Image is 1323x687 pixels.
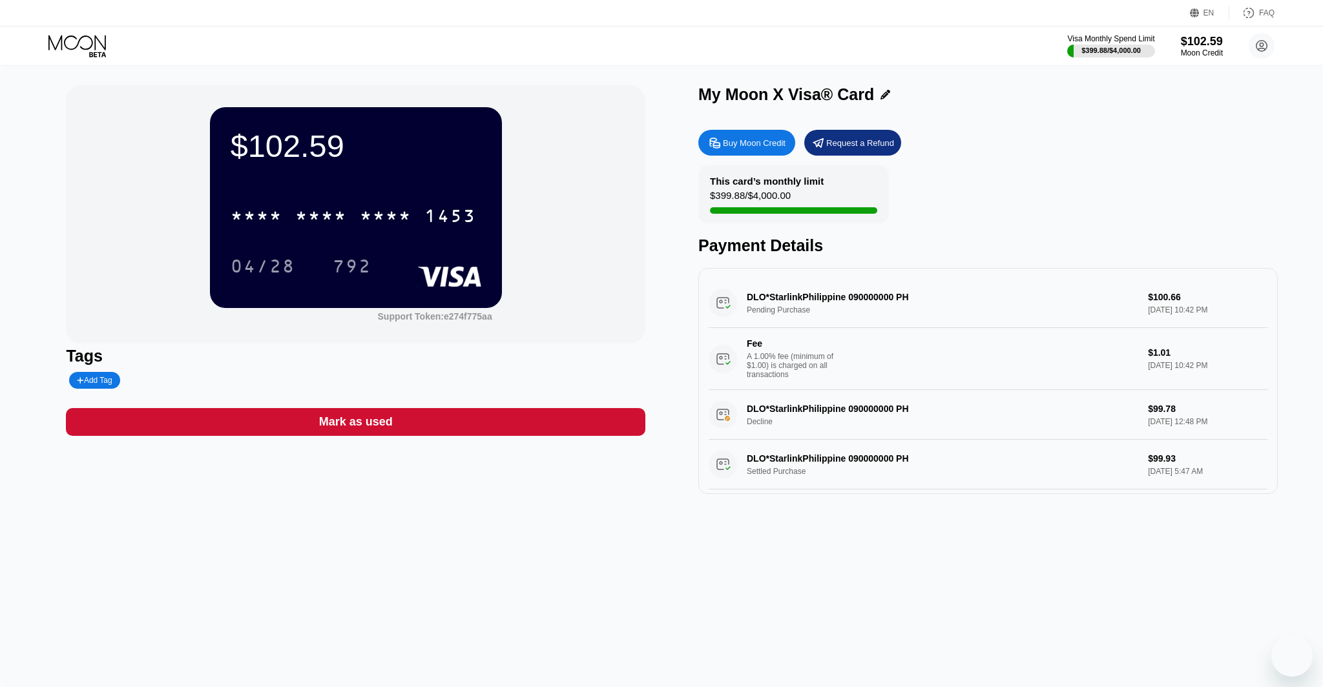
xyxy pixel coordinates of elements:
div: A 1.00% fee (minimum of $1.00) is charged on all transactions [747,352,844,379]
div: FAQ [1229,6,1275,19]
div: Fee [747,338,837,349]
div: 792 [323,250,381,282]
div: [DATE] 10:42 PM [1148,361,1267,370]
div: Visa Monthly Spend Limit$399.88/$4,000.00 [1067,34,1154,57]
div: Payment Details [698,236,1278,255]
div: FeeA 1.00% fee (minimum of $1.00) is charged on all transactions$1.00[DATE] 5:47 AM [709,489,1267,551]
div: EN [1203,8,1214,17]
div: $102.59 [1181,35,1223,48]
div: Tags [66,347,645,365]
div: Support Token:e274f775aa [378,311,492,322]
div: My Moon X Visa® Card [698,85,874,104]
div: $102.59 [231,128,481,164]
div: Request a Refund [804,130,901,156]
div: Buy Moon Credit [723,138,786,149]
div: $1.01 [1148,347,1267,358]
div: Support Token: e274f775aa [378,311,492,322]
div: $399.88 / $4,000.00 [1081,46,1141,54]
div: $399.88 / $4,000.00 [710,190,791,207]
div: Add Tag [69,372,120,389]
div: Add Tag [77,376,112,385]
div: 04/28 [231,258,295,278]
div: Buy Moon Credit [698,130,795,156]
div: FAQ [1259,8,1275,17]
iframe: Button to launch messaging window [1271,635,1313,677]
div: Visa Monthly Spend Limit [1067,34,1154,43]
div: 04/28 [221,250,305,282]
div: EN [1190,6,1229,19]
div: Mark as used [319,415,393,429]
div: $102.59Moon Credit [1181,35,1223,57]
div: Request a Refund [826,138,894,149]
div: This card’s monthly limit [710,176,824,187]
div: 1453 [424,207,476,228]
div: Mark as used [66,408,645,436]
div: FeeA 1.00% fee (minimum of $1.00) is charged on all transactions$1.01[DATE] 10:42 PM [709,328,1267,390]
div: 792 [333,258,371,278]
div: Moon Credit [1181,48,1223,57]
